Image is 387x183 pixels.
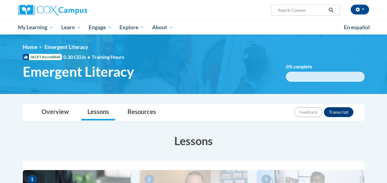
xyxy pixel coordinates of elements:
span: About [152,24,173,31]
span: Explore [119,24,144,31]
span: 0.30 CEUs [63,54,92,60]
button: Transcript [324,107,353,117]
h3: Lessons [23,133,365,148]
a: Overview [35,104,75,120]
span: My Learning [18,24,53,31]
button: Search [326,6,336,14]
a: Lessons [81,104,115,120]
input: Search Courses [277,6,326,14]
a: Cox Campus [18,5,129,16]
span: Learn [61,24,81,31]
button: Feedback [294,107,322,117]
label: % complete [286,63,321,70]
button: Account Settings [351,5,369,14]
span: Emergent Literacy [44,44,88,50]
a: En español [340,21,374,34]
span: Training Hours [92,54,124,60]
a: About [148,20,177,35]
a: Explore [115,20,148,35]
a: Learn [57,20,85,35]
span: 0 [286,64,289,69]
img: Cox Campus [18,5,87,16]
a: Home [23,44,37,50]
span: • [87,54,90,60]
a: Resources [121,104,162,120]
span: Engage [89,24,112,31]
span: Emergent Literacy [23,63,134,80]
div: Main menu [14,20,374,35]
a: My Learning [14,20,58,35]
span: En español [344,24,370,30]
a: Engage [85,20,116,35]
span: IACET Accredited [23,54,62,60]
